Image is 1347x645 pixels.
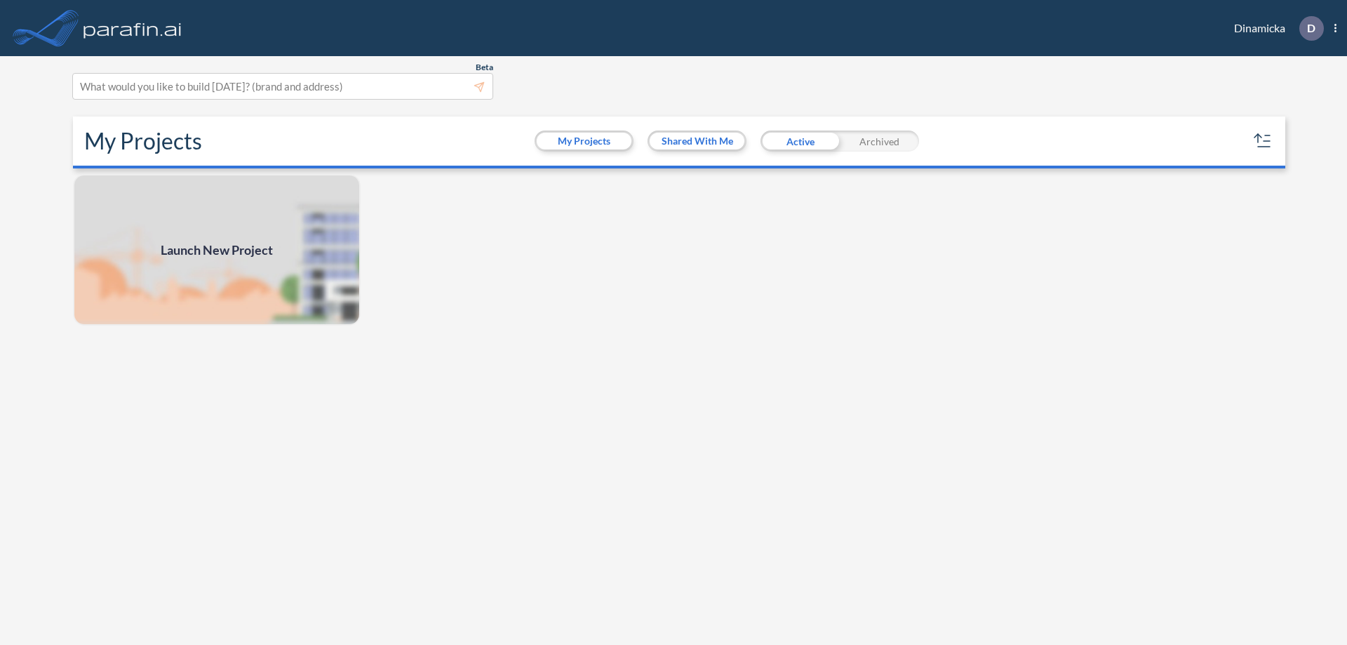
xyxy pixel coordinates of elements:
[1252,130,1274,152] button: sort
[73,174,361,326] a: Launch New Project
[1213,16,1336,41] div: Dinamicka
[476,62,493,73] span: Beta
[161,241,273,260] span: Launch New Project
[840,131,919,152] div: Archived
[760,131,840,152] div: Active
[650,133,744,149] button: Shared With Me
[73,174,361,326] img: add
[537,133,631,149] button: My Projects
[1307,22,1315,34] p: D
[84,128,202,154] h2: My Projects
[81,14,185,42] img: logo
